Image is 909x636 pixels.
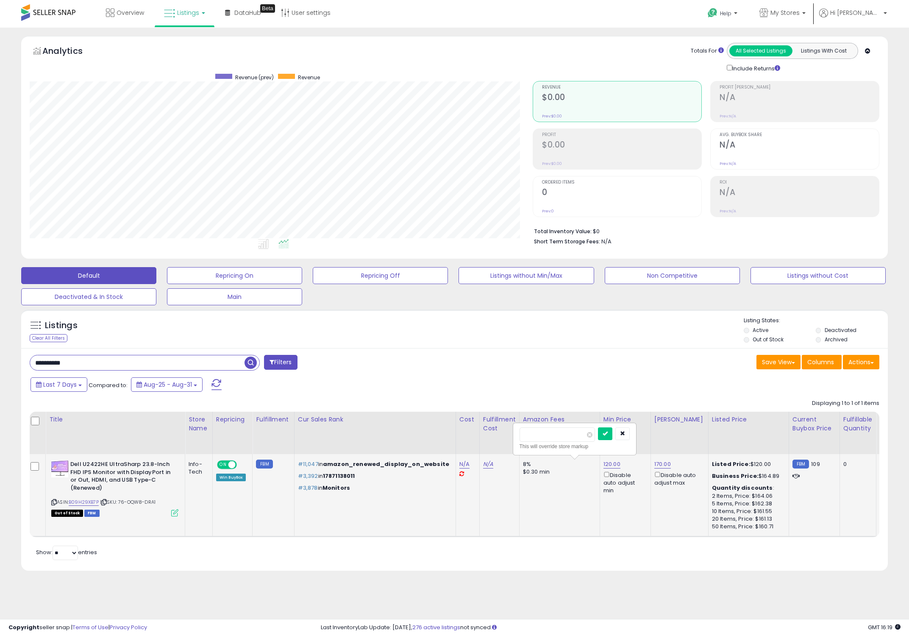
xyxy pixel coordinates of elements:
button: Columns [802,355,842,369]
span: Overview [117,8,144,17]
a: Hi [PERSON_NAME] [819,8,887,28]
button: Listings without Min/Max [459,267,594,284]
h2: $0.00 [542,92,701,104]
label: Out of Stock [753,336,784,343]
div: Title [49,415,181,424]
div: Clear All Filters [30,334,67,342]
span: Revenue [542,85,701,90]
li: $0 [534,226,873,236]
a: N/A [459,460,470,469]
span: N/A [601,237,612,245]
button: Listings without Cost [751,267,886,284]
div: [PERSON_NAME] [654,415,705,424]
div: 20 Items, Price: $161.13 [712,515,782,523]
div: Tooltip anchor [260,4,275,13]
span: ON [218,461,228,469]
button: Main [167,288,302,305]
span: Aug-25 - Aug-31 [144,380,192,389]
div: ASIN: [51,460,178,516]
i: Get Help [707,8,718,18]
a: 170.00 [654,460,671,469]
div: Repricing [216,415,249,424]
div: Amazon Fees [523,415,596,424]
div: Cost [459,415,476,424]
span: 17871138011 [323,472,355,480]
button: Filters [264,355,297,370]
span: All listings that are currently out of stock and unavailable for purchase on Amazon [51,510,83,517]
button: Default [21,267,156,284]
span: Profit [542,133,701,137]
p: Listing States: [744,317,888,325]
div: 2 Items, Price: $164.06 [712,492,782,500]
b: Listed Price: [712,460,751,468]
div: Current Buybox Price [792,415,836,433]
div: : [712,484,782,492]
span: ROI [720,180,879,185]
b: Short Term Storage Fees: [534,238,600,245]
span: Last 7 Days [43,380,77,389]
button: Save View [756,355,801,369]
div: Info-Tech [189,460,206,476]
h2: $0.00 [542,140,701,151]
span: Revenue (prev) [235,74,274,81]
button: Listings With Cost [792,45,855,56]
span: #3,392 [298,472,318,480]
div: 10 Items, Price: $161.55 [712,508,782,515]
small: FBM [792,460,809,469]
div: $120.00 [712,460,782,468]
div: 8% [523,460,593,468]
span: Hi [PERSON_NAME] [830,8,881,17]
span: 109 [811,460,820,468]
b: Quantity discounts [712,484,773,492]
div: Store Name [189,415,209,433]
span: Columns [807,358,834,366]
div: $164.89 [712,472,782,480]
span: FBM [84,510,100,517]
button: Last 7 Days [31,377,87,392]
div: Displaying 1 to 1 of 1 items [812,399,879,407]
div: Fulfillment [256,415,290,424]
div: 50 Items, Price: $160.71 [712,523,782,530]
p: in [298,460,449,468]
div: Include Returns [720,63,790,73]
b: Business Price: [712,472,759,480]
h2: N/A [720,92,879,104]
button: Repricing On [167,267,302,284]
div: Disable auto adjust min [603,470,644,494]
h2: 0 [542,187,701,199]
div: Listed Price [712,415,785,424]
h2: N/A [720,140,879,151]
h5: Listings [45,320,78,332]
button: Non Competitive [605,267,740,284]
div: Min Price [603,415,647,424]
label: Deactivated [825,326,856,334]
span: Revenue [298,74,320,81]
div: Fulfillable Quantity [843,415,873,433]
div: Cur Sales Rank [298,415,452,424]
small: Prev: 0 [542,209,554,214]
span: Ordered Items [542,180,701,185]
span: Listings [177,8,199,17]
div: Disable auto adjust max [654,470,702,487]
h5: Analytics [42,45,99,59]
span: Help [720,10,731,17]
button: Actions [843,355,879,369]
a: N/A [483,460,493,469]
p: in [298,472,449,480]
small: Prev: $0.00 [542,114,562,119]
span: #3,878 [298,484,318,492]
span: Profit [PERSON_NAME] [720,85,879,90]
button: Deactivated & In Stock [21,288,156,305]
button: Aug-25 - Aug-31 [131,377,203,392]
span: amazon_renewed_display_on_website [323,460,449,468]
h2: N/A [720,187,879,199]
a: 120.00 [603,460,620,469]
b: Dell U2422HE UltraSharp 23.8-Inch FHD IPS Monitor with DisplayPort in or Out, HDMI, and USB Type-... [70,460,173,494]
small: Prev: N/A [720,209,736,214]
a: Help [701,1,746,28]
small: FBM [256,460,272,469]
p: in [298,484,449,492]
small: Prev: N/A [720,161,736,166]
div: $0.30 min [523,468,593,476]
span: Avg. Buybox Share [720,133,879,137]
